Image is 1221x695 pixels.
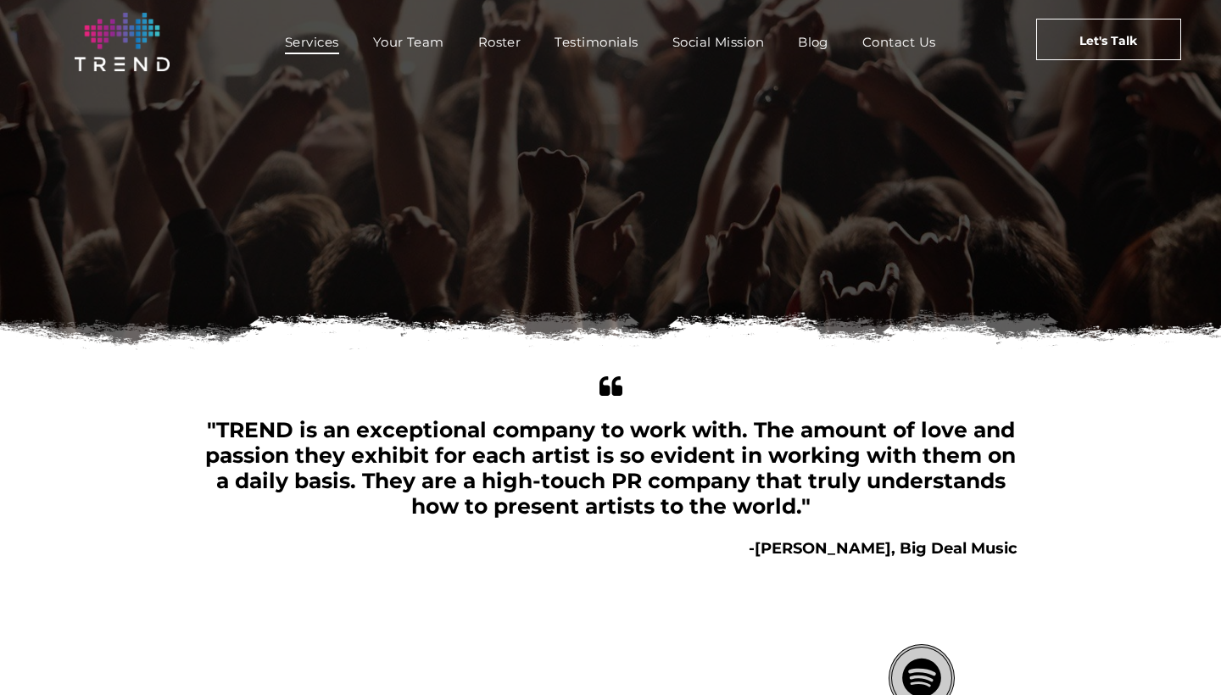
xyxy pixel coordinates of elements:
a: Testimonials [538,30,655,54]
b: -[PERSON_NAME], Big Deal Music [749,539,1017,558]
a: Let's Talk [1036,19,1181,60]
a: Roster [461,30,538,54]
span: Let's Talk [1079,19,1137,62]
a: Contact Us [845,30,953,54]
a: Blog [781,30,845,54]
span: "TREND is an exceptional company to work with. The amount of love and passion they exhibit for ea... [205,417,1016,519]
img: logo [75,13,170,71]
a: Services [268,30,356,54]
a: Social Mission [655,30,781,54]
a: Your Team [356,30,461,54]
